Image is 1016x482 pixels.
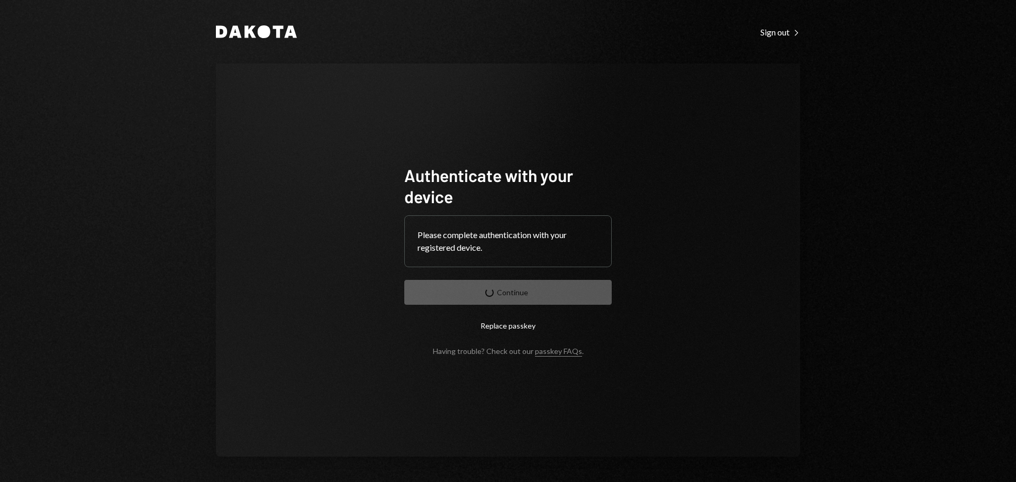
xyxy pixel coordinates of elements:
[760,26,800,38] a: Sign out
[433,347,584,356] div: Having trouble? Check out our .
[418,229,598,254] div: Please complete authentication with your registered device.
[760,27,800,38] div: Sign out
[535,347,582,357] a: passkey FAQs
[404,313,612,338] button: Replace passkey
[404,165,612,207] h1: Authenticate with your device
